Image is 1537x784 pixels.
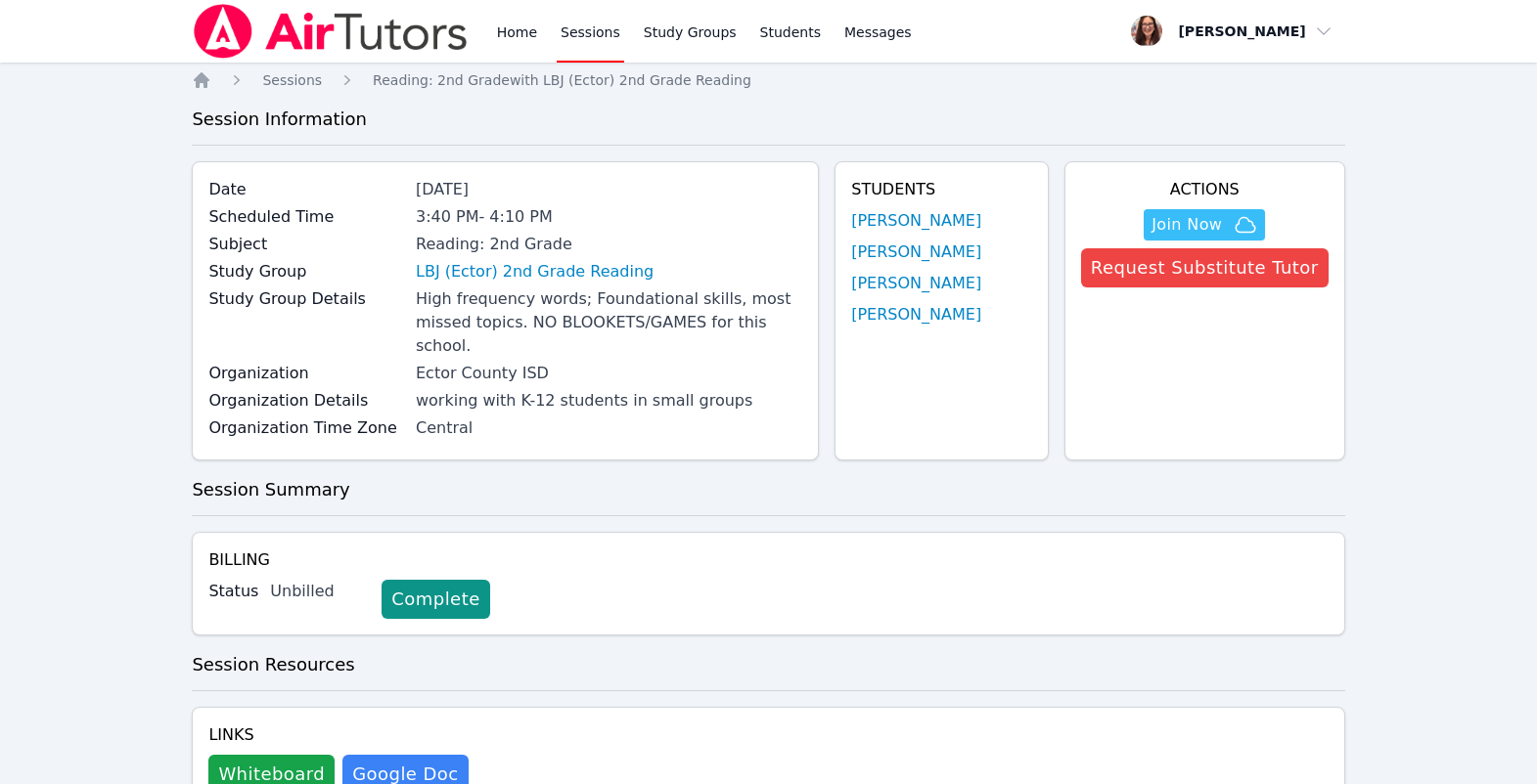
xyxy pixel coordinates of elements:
[416,233,802,256] div: Reading: 2nd Grade
[851,240,981,264] a: [PERSON_NAME]
[208,580,258,603] label: Status
[192,4,469,59] img: Air Tutors
[262,72,322,88] span: Sessions
[208,205,404,229] label: Scheduled Time
[262,70,322,90] a: Sessions
[208,416,404,440] label: Organization Time Zone
[844,22,912,42] span: Messages
[416,362,802,385] div: Ector County ISD
[373,72,751,88] span: Reading: 2nd Grade with LBJ (Ector) 2nd Grade Reading
[1081,248,1329,287] button: Request Substitute Tutor
[192,651,1344,678] h3: Session Resources
[192,106,1344,133] h3: Session Information
[1081,178,1329,201] h4: Actions
[373,70,751,90] a: Reading: 2nd Gradewith LBJ (Ector) 2nd Grade Reading
[1144,209,1265,240] button: Join Now
[192,476,1344,503] h3: Session Summary
[208,362,404,385] label: Organization
[208,548,1328,572] h4: Billing
[416,389,802,413] div: working with K-12 students in small groups
[416,260,654,283] a: LBJ (Ector) 2nd Grade Reading
[208,233,404,256] label: Subject
[416,287,802,358] div: High frequency words; Foundational skills, most missed topics. NO BLOOKETS/GAMES for this school.
[192,70,1344,90] nav: Breadcrumb
[416,416,802,440] div: Central
[270,580,366,603] div: Unbilled
[208,287,404,311] label: Study Group Details
[416,178,802,201] div: [DATE]
[416,205,802,229] div: 3:40 PM - 4:10 PM
[1152,213,1222,237] span: Join Now
[208,260,404,283] label: Study Group
[208,389,404,413] label: Organization Details
[851,178,1032,201] h4: Students
[208,178,404,201] label: Date
[382,580,489,619] a: Complete
[851,209,981,233] a: [PERSON_NAME]
[851,272,981,295] a: [PERSON_NAME]
[208,723,468,747] h4: Links
[851,303,981,327] a: [PERSON_NAME]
